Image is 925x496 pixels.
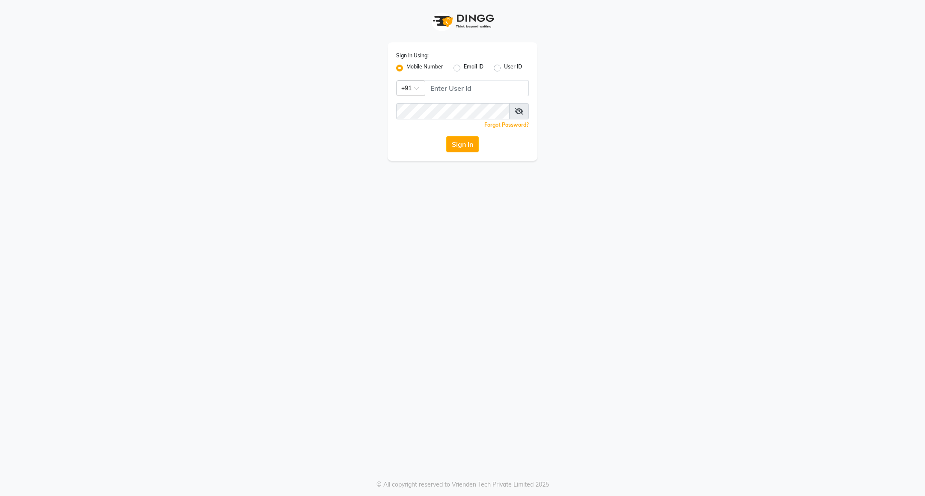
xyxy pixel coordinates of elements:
label: Mobile Number [406,63,443,73]
input: Username [425,80,529,96]
img: logo1.svg [428,9,497,34]
label: User ID [504,63,522,73]
a: Forgot Password? [484,122,529,128]
label: Email ID [464,63,483,73]
button: Sign In [446,136,479,152]
input: Username [396,103,510,119]
label: Sign In Using: [396,52,429,59]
